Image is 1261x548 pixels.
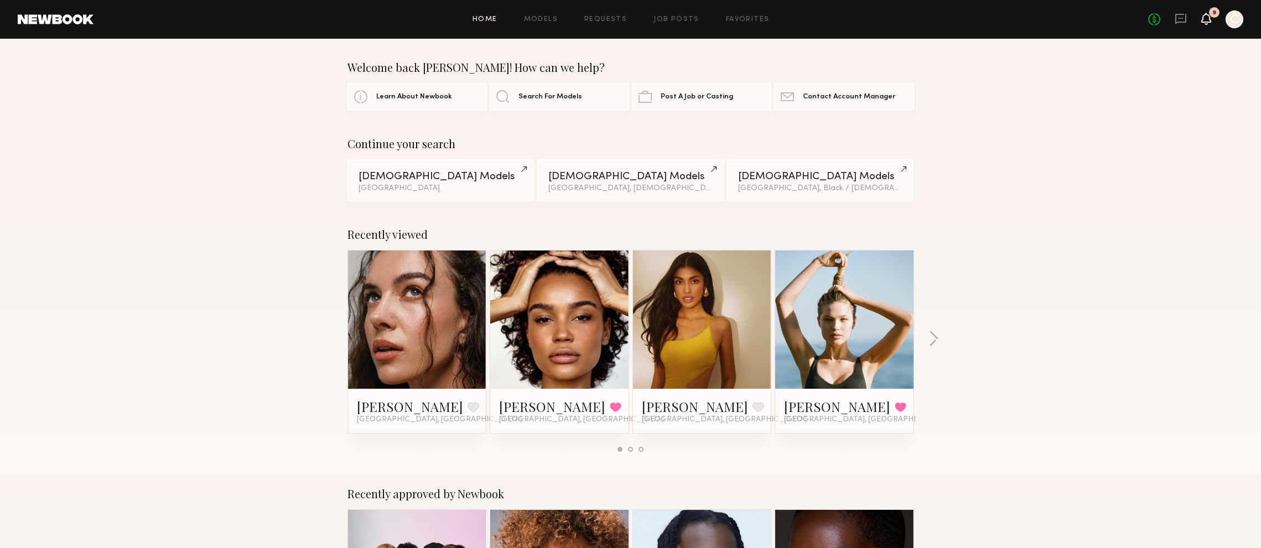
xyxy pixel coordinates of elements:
a: Contact Account Manager [774,83,914,111]
div: [GEOGRAPHIC_DATA], Black / [DEMOGRAPHIC_DATA] [738,185,902,192]
div: [GEOGRAPHIC_DATA] [359,185,523,192]
a: [PERSON_NAME] [784,398,890,415]
span: Post A Job or Casting [661,93,733,101]
div: 9 [1212,10,1216,16]
a: [PERSON_NAME] [357,398,463,415]
span: Contact Account Manager [803,93,895,101]
a: C [1226,11,1243,28]
div: Welcome back [PERSON_NAME]! How can we help? [347,61,914,74]
a: Post A Job or Casting [632,83,771,111]
div: Recently approved by Newbook [347,487,914,500]
a: [PERSON_NAME] [499,398,605,415]
a: Job Posts [653,16,699,23]
span: [GEOGRAPHIC_DATA], [GEOGRAPHIC_DATA] [642,415,807,424]
a: [PERSON_NAME] [642,398,748,415]
div: [DEMOGRAPHIC_DATA] Models [359,171,523,182]
a: Learn About Newbook [347,83,487,111]
span: [GEOGRAPHIC_DATA], [GEOGRAPHIC_DATA] [499,415,664,424]
a: Home [473,16,497,23]
div: [DEMOGRAPHIC_DATA] Models [738,171,902,182]
a: [DEMOGRAPHIC_DATA] Models[GEOGRAPHIC_DATA], Black / [DEMOGRAPHIC_DATA] [727,159,914,201]
span: [GEOGRAPHIC_DATA], [GEOGRAPHIC_DATA] [357,415,522,424]
a: Requests [584,16,627,23]
div: [DEMOGRAPHIC_DATA] Models [548,171,713,182]
a: Search For Models [490,83,629,111]
div: Continue your search [347,137,914,150]
a: [DEMOGRAPHIC_DATA] Models[GEOGRAPHIC_DATA] [347,159,534,201]
span: [GEOGRAPHIC_DATA], [GEOGRAPHIC_DATA] [784,415,949,424]
span: Search For Models [518,93,582,101]
div: Recently viewed [347,228,914,241]
a: Favorites [726,16,770,23]
div: [GEOGRAPHIC_DATA], [DEMOGRAPHIC_DATA] [548,185,713,192]
span: Learn About Newbook [376,93,452,101]
a: [DEMOGRAPHIC_DATA] Models[GEOGRAPHIC_DATA], [DEMOGRAPHIC_DATA] [537,159,724,201]
a: Models [524,16,558,23]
